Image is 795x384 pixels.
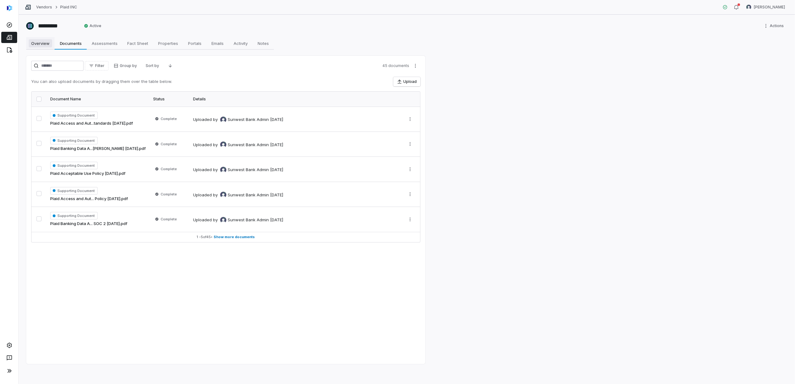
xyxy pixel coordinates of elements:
a: Plaid Access and Aut... Policy [DATE].pdf [50,196,128,202]
a: Plaid Access and Aut...tandards [DATE].pdf [50,120,133,127]
button: Filter [85,61,109,70]
span: Complete [161,116,177,121]
span: Supporting Document [50,137,98,144]
span: Active [84,23,101,28]
div: Status [153,97,186,102]
div: Details [193,97,398,102]
div: [DATE] [270,217,283,223]
span: 45 documents [382,63,409,68]
img: Sunwest Bank Admin avatar [220,192,226,198]
span: Sunwest Bank Admin [228,142,269,148]
a: Vendors [36,5,52,10]
button: More actions [410,61,420,70]
div: Uploaded [193,117,283,123]
span: Complete [161,217,177,222]
span: Notes [255,39,271,47]
div: by [213,167,269,173]
button: More actions [405,190,415,199]
img: Sunwest Bank Admin avatar [220,142,226,148]
div: [DATE] [270,192,283,198]
span: Activity [231,39,250,47]
img: Sunwest Bank Admin avatar [220,117,226,123]
span: Sunwest Bank Admin [228,192,269,198]
span: Supporting Document [50,162,98,169]
button: More actions [762,21,788,31]
span: [PERSON_NAME] [754,5,785,10]
span: Supporting Document [50,212,98,219]
div: Uploaded [193,217,283,223]
a: Plaid Banking Data A...[PERSON_NAME] [DATE].pdf [50,146,146,152]
span: Show more documents [214,235,255,239]
span: Documents [57,39,84,47]
div: by [213,142,269,148]
button: Descending [164,61,177,70]
button: Brian Anderson avatar[PERSON_NAME] [743,2,789,12]
span: Sunwest Bank Admin [228,217,269,223]
img: svg%3e [7,5,12,11]
span: Assessments [89,39,120,47]
span: Sunwest Bank Admin [228,167,269,173]
div: [DATE] [270,142,283,148]
span: Properties [156,39,181,47]
a: Plaid INC [60,5,77,10]
img: Sunwest Bank Admin avatar [220,167,226,173]
span: Complete [161,142,177,146]
button: More actions [405,165,415,174]
svg: Descending [168,63,173,68]
button: 1 -5of45• Show more documents [32,232,420,242]
span: Supporting Document [50,187,98,194]
span: Sunwest Bank Admin [228,117,269,123]
button: More actions [405,215,415,224]
a: Plaid Acceptable Use Policy [DATE].pdf [50,170,125,177]
span: Overview [29,39,52,47]
button: Upload [393,77,420,86]
img: Sunwest Bank Admin avatar [220,217,226,223]
span: Supporting Document [50,112,98,119]
div: by [213,217,269,223]
button: Sort by [142,61,163,70]
div: [DATE] [270,167,283,173]
span: Portals [186,39,204,47]
div: [DATE] [270,117,283,123]
button: More actions [405,114,415,124]
div: by [213,117,269,123]
span: Fact Sheet [125,39,151,47]
div: Uploaded [193,142,283,148]
span: Filter [95,63,104,68]
p: You can also upload documents by dragging them over the table below. [31,79,172,85]
span: Emails [209,39,226,47]
div: Document Name [50,97,146,102]
div: Uploaded [193,167,283,173]
span: Complete [161,166,177,171]
button: More actions [405,139,415,149]
a: Plaid Banking Data A... SOC 2 [DATE].pdf [50,221,127,227]
img: Brian Anderson avatar [746,5,751,10]
div: by [213,192,269,198]
span: Complete [161,192,177,197]
div: Uploaded [193,192,283,198]
button: Group by [110,61,141,70]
